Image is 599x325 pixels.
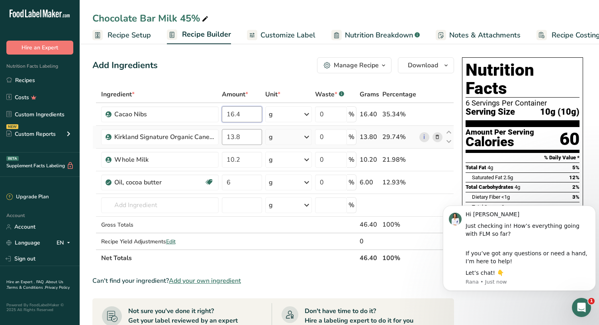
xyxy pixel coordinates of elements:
h1: Nutrition Facts [466,61,579,98]
span: 5% [572,164,579,170]
div: Kirkland Signature Organic Cane Sugar [114,132,214,142]
div: Custom Reports [6,130,56,138]
div: Waste [315,90,344,99]
div: Recipe Yield Adjustments [101,237,219,246]
div: Upgrade Plan [6,193,49,201]
button: Hire an Expert [6,41,73,55]
div: 13.80 [360,132,379,142]
div: 12.93% [382,178,416,187]
button: Manage Recipe [317,57,392,73]
th: 100% [381,249,418,266]
div: EN [57,238,73,248]
div: 35.34% [382,110,416,119]
div: 0 [360,237,379,246]
a: i [419,132,429,142]
div: 100% [382,220,416,229]
a: Notes & Attachments [436,26,521,44]
span: Add your own ingredient [169,276,241,286]
a: Recipe Setup [92,26,151,44]
span: 2% [572,184,579,190]
div: g [269,155,273,164]
div: Chocolate Bar Milk 45% [92,11,210,25]
span: 1 [588,298,595,304]
a: Customize Label [247,26,315,44]
th: Net Totals [100,249,358,266]
span: Edit [166,238,176,245]
span: Total Carbohydrates [466,184,513,190]
div: 6.00 [360,178,379,187]
span: Recipe Setup [108,30,151,41]
div: 60 [560,129,579,150]
div: Whole Milk [114,155,214,164]
div: 16.40 [360,110,379,119]
div: g [269,132,273,142]
span: Nutrition Breakdown [345,30,413,41]
span: 4g [515,184,520,190]
a: Recipe Builder [167,25,231,45]
div: 21.98% [382,155,416,164]
span: Unit [265,90,280,99]
a: Hire an Expert . [6,279,35,285]
span: Saturated Fat [472,174,502,180]
span: 12% [569,174,579,180]
a: Nutrition Breakdown [331,26,420,44]
span: Customize Label [260,30,315,41]
div: Cacao Nibs [114,110,214,119]
div: 46.40 [360,220,379,229]
div: 10.20 [360,155,379,164]
div: Calories [466,136,534,148]
div: Amount Per Serving [466,129,534,136]
th: 46.40 [358,249,381,266]
span: Notes & Attachments [449,30,521,41]
a: Privacy Policy [45,285,70,290]
button: Download [398,57,454,73]
div: Manage Recipe [334,61,379,70]
div: Powered By FoodLabelMaker © 2025 All Rights Reserved [6,303,73,312]
input: Add Ingredient [101,197,219,213]
div: BETA [6,156,19,161]
span: 4g [487,164,493,170]
span: Ingredient [101,90,135,99]
a: About Us . [6,279,63,290]
section: % Daily Value * [466,153,579,162]
div: NEW [6,124,18,129]
iframe: Intercom notifications message [440,194,599,303]
div: Add Ingredients [92,59,158,72]
div: 29.74% [382,132,416,142]
span: Recipe Builder [182,29,231,40]
div: 6 Servings Per Container [466,99,579,107]
span: Grams [360,90,379,99]
div: Can't find your ingredient? [92,276,454,286]
div: Oil, cocoa butter [114,178,204,187]
span: 2.5g [503,174,513,180]
div: g [269,110,273,119]
span: Total Fat [466,164,486,170]
a: Language [6,236,40,250]
span: 10g (10g) [540,107,579,117]
a: FAQ . [36,279,46,285]
span: Percentage [382,90,416,99]
iframe: Intercom live chat [572,298,591,317]
div: Gross Totals [101,221,219,229]
a: Terms & Conditions . [7,285,45,290]
span: Download [408,61,438,70]
div: g [269,178,273,187]
span: Amount [222,90,248,99]
span: Serving Size [466,107,515,117]
div: g [269,200,273,210]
